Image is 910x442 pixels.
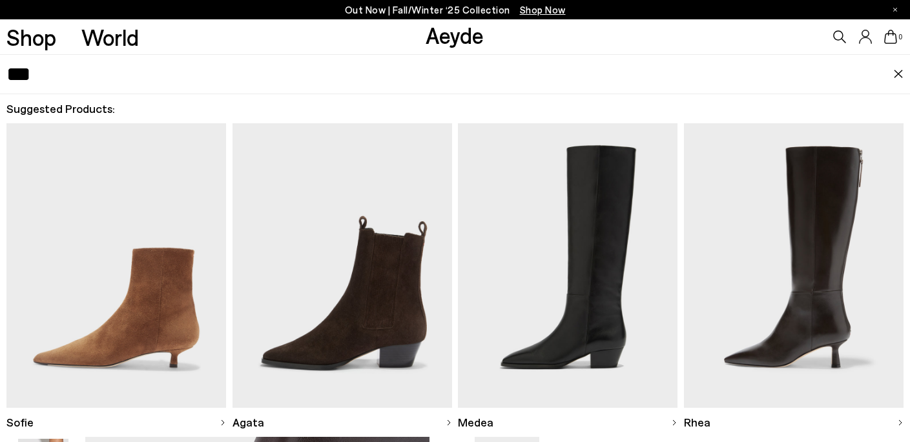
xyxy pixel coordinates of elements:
a: Shop [6,26,56,48]
img: svg%3E [671,419,677,426]
span: Sofie [6,414,34,430]
span: 0 [897,34,904,41]
a: Agata [233,408,452,437]
a: Rhea [684,408,904,437]
img: Descriptive text [458,123,677,408]
a: World [81,26,139,48]
img: Descriptive text [6,123,226,408]
h2: Suggested Products: [6,101,904,117]
img: close.svg [893,70,904,79]
img: Descriptive text [684,123,904,408]
a: Medea [458,408,677,437]
span: Navigate to /collections/new-in [520,4,566,15]
a: Aeyde [426,21,484,48]
img: Descriptive text [233,123,452,408]
p: Out Now | Fall/Winter ‘25 Collection [345,2,566,18]
span: Medea [458,414,493,430]
a: Sofie [6,408,226,437]
img: svg%3E [446,419,452,426]
img: svg%3E [897,419,904,426]
a: 0 [884,30,897,44]
img: svg%3E [220,419,226,426]
span: Agata [233,414,264,430]
span: Rhea [684,414,710,430]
